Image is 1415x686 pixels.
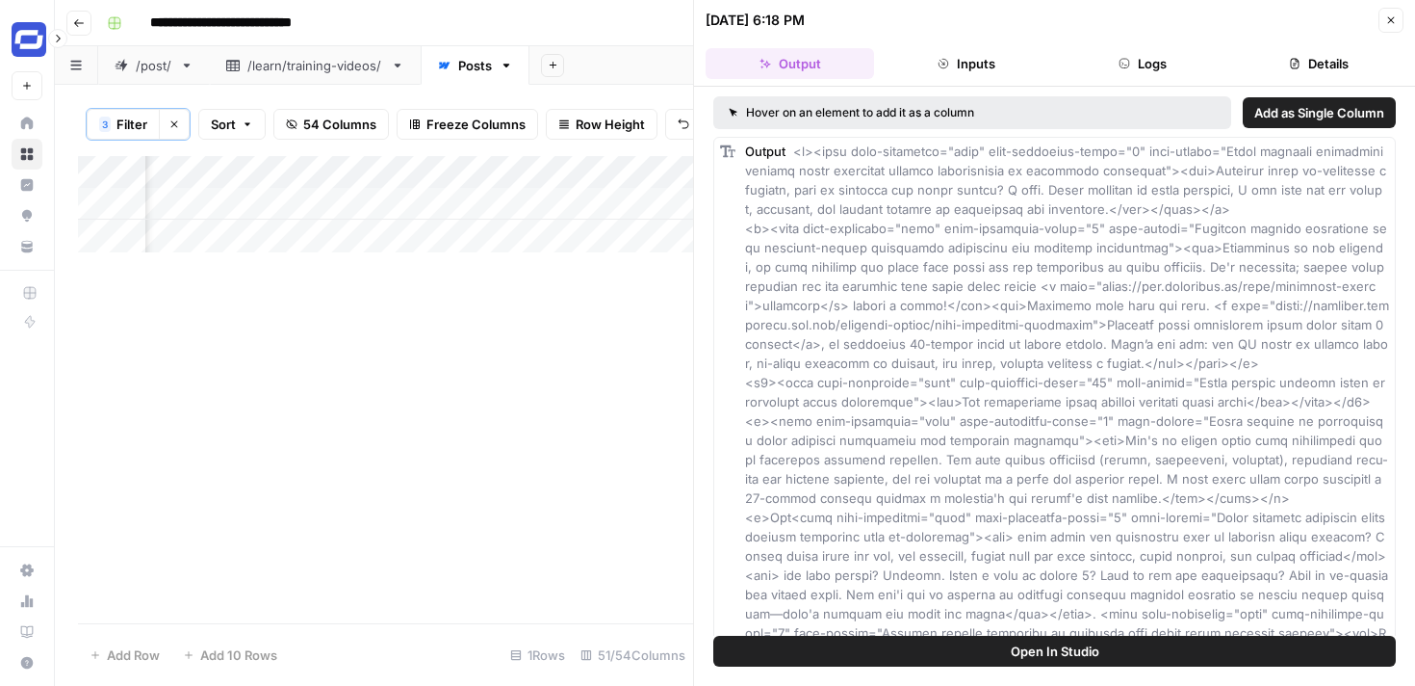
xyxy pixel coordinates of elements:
[12,647,42,678] button: Help + Support
[107,646,160,665] span: Add Row
[458,56,492,75] div: Posts
[882,48,1050,79] button: Inputs
[706,11,805,30] div: [DATE] 6:18 PM
[12,231,42,262] a: Your Data
[12,22,46,57] img: Synthesia Logo
[102,117,108,132] span: 3
[12,15,42,64] button: Workspace: Synthesia
[200,646,277,665] span: Add 10 Rows
[12,108,42,139] a: Home
[573,640,693,671] div: 51/54 Columns
[273,109,389,140] button: 54 Columns
[546,109,657,140] button: Row Height
[136,56,172,75] div: /post/
[713,636,1396,667] button: Open In Studio
[1011,642,1099,661] span: Open In Studio
[576,115,645,134] span: Row Height
[502,640,573,671] div: 1 Rows
[1254,103,1384,122] span: Add as Single Column
[729,104,1095,121] div: Hover on an element to add it as a column
[12,139,42,170] a: Browse
[426,115,526,134] span: Freeze Columns
[99,117,111,132] div: 3
[421,46,529,85] a: Posts
[706,48,874,79] button: Output
[397,109,538,140] button: Freeze Columns
[12,586,42,617] a: Usage
[12,170,42,200] a: Insights
[211,115,236,134] span: Sort
[87,109,159,140] button: 3Filter
[1243,97,1396,128] button: Add as Single Column
[1235,48,1403,79] button: Details
[98,46,210,85] a: /post/
[1059,48,1227,79] button: Logs
[171,640,289,671] button: Add 10 Rows
[210,46,421,85] a: /learn/training-videos/
[198,109,266,140] button: Sort
[247,56,383,75] div: /learn/training-videos/
[745,144,785,159] span: Output
[12,555,42,586] a: Settings
[78,640,171,671] button: Add Row
[12,617,42,647] a: Learning Hub
[12,200,42,231] a: Opportunities
[116,115,147,134] span: Filter
[303,115,376,134] span: 54 Columns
